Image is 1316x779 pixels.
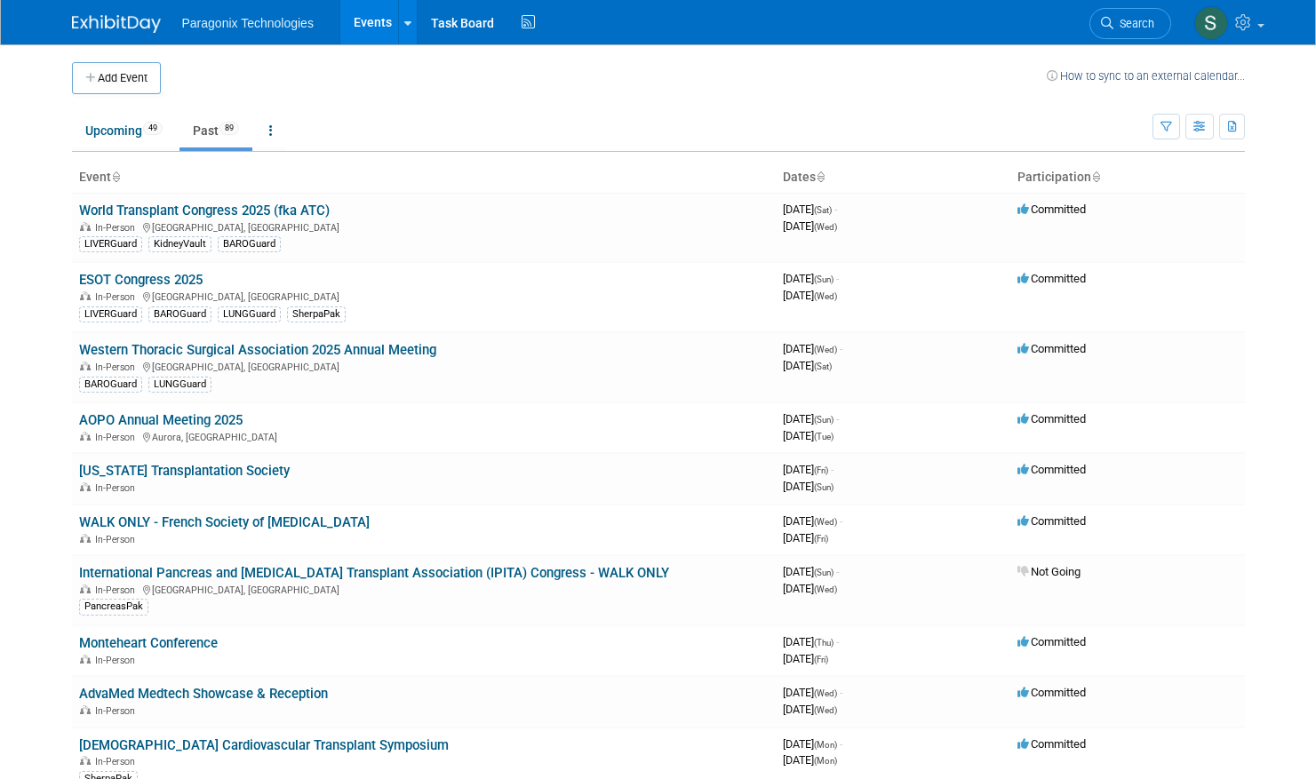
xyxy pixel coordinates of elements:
[80,222,91,231] img: In-Person Event
[814,568,833,577] span: (Sun)
[79,289,769,303] div: [GEOGRAPHIC_DATA], [GEOGRAPHIC_DATA]
[219,122,239,135] span: 89
[814,655,828,664] span: (Fri)
[79,429,769,443] div: Aurora, [GEOGRAPHIC_DATA]
[783,565,839,578] span: [DATE]
[831,463,833,476] span: -
[783,429,833,442] span: [DATE]
[783,289,837,302] span: [DATE]
[95,291,140,303] span: In-Person
[1017,203,1086,216] span: Committed
[816,170,825,184] a: Sort by Start Date
[80,432,91,441] img: In-Person Event
[814,415,833,425] span: (Sun)
[783,582,837,595] span: [DATE]
[814,638,833,648] span: (Thu)
[783,412,839,425] span: [DATE]
[776,163,1010,193] th: Dates
[814,740,837,750] span: (Mon)
[1017,635,1086,648] span: Committed
[182,16,314,30] span: Paragonix Technologies
[79,342,436,358] a: Western Thoracic Surgical Association 2025 Annual Meeting
[814,291,837,301] span: (Wed)
[79,565,669,581] a: International Pancreas and [MEDICAL_DATA] Transplant Association (IPITA) Congress - WALK ONLY
[111,170,120,184] a: Sort by Event Name
[287,306,346,322] div: SherpaPak
[783,514,842,528] span: [DATE]
[1047,69,1245,83] a: How to sync to an external calendar...
[1017,686,1086,699] span: Committed
[79,377,142,393] div: BAROGuard
[72,163,776,193] th: Event
[836,412,839,425] span: -
[814,205,832,215] span: (Sat)
[814,705,837,715] span: (Wed)
[79,359,769,373] div: [GEOGRAPHIC_DATA], [GEOGRAPHIC_DATA]
[218,236,281,252] div: BAROGuard
[80,362,91,370] img: In-Person Event
[1017,412,1086,425] span: Committed
[783,686,842,699] span: [DATE]
[783,753,837,767] span: [DATE]
[783,359,832,372] span: [DATE]
[840,342,842,355] span: -
[79,272,203,288] a: ESOT Congress 2025
[79,463,290,479] a: [US_STATE] Transplantation Society
[95,222,140,234] span: In-Person
[783,272,839,285] span: [DATE]
[783,203,837,216] span: [DATE]
[79,203,330,219] a: World Transplant Congress 2025 (fka ATC)
[814,482,833,492] span: (Sun)
[834,203,837,216] span: -
[840,737,842,751] span: -
[814,465,828,475] span: (Fri)
[80,291,91,300] img: In-Person Event
[783,635,839,648] span: [DATE]
[840,686,842,699] span: -
[783,703,837,716] span: [DATE]
[1010,163,1245,193] th: Participation
[79,686,328,702] a: AdvaMed Medtech Showcase & Reception
[80,482,91,491] img: In-Person Event
[80,534,91,543] img: In-Person Event
[79,599,148,615] div: PancreasPak
[95,655,140,666] span: In-Person
[79,219,769,234] div: [GEOGRAPHIC_DATA], [GEOGRAPHIC_DATA]
[95,534,140,545] span: In-Person
[814,756,837,766] span: (Mon)
[72,15,161,33] img: ExhibitDay
[79,635,218,651] a: Monteheart Conference
[95,482,140,494] span: In-Person
[1017,565,1081,578] span: Not Going
[80,584,91,593] img: In-Person Event
[1017,342,1086,355] span: Committed
[836,272,839,285] span: -
[72,62,161,94] button: Add Event
[814,222,837,232] span: (Wed)
[148,377,211,393] div: LUNGGuard
[783,652,828,665] span: [DATE]
[79,236,142,252] div: LIVERGuard
[95,362,140,373] span: In-Person
[814,688,837,698] span: (Wed)
[836,565,839,578] span: -
[80,756,91,765] img: In-Person Event
[95,584,140,596] span: In-Person
[814,362,832,371] span: (Sat)
[814,517,837,527] span: (Wed)
[148,236,211,252] div: KidneyVault
[840,514,842,528] span: -
[79,412,243,428] a: AOPO Annual Meeting 2025
[95,432,140,443] span: In-Person
[836,635,839,648] span: -
[783,463,833,476] span: [DATE]
[80,705,91,714] img: In-Person Event
[179,114,252,147] a: Past89
[1113,17,1154,30] span: Search
[79,306,142,322] div: LIVERGuard
[1017,272,1086,285] span: Committed
[783,480,833,493] span: [DATE]
[79,514,370,530] a: WALK ONLY - French Society of [MEDICAL_DATA]
[80,655,91,664] img: In-Person Event
[79,737,449,753] a: [DEMOGRAPHIC_DATA] Cardiovascular Transplant Symposium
